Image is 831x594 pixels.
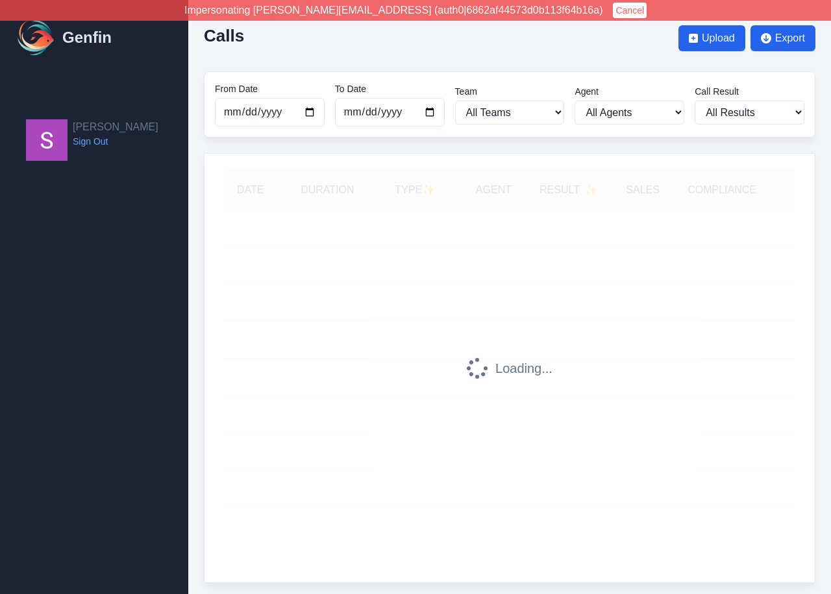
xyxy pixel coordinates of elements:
[540,182,598,198] h5: Result
[26,119,68,161] img: Shane Wey
[688,182,756,198] h5: Compliance
[750,25,815,51] button: Export
[301,182,354,198] h5: Duration
[204,26,244,45] h2: Calls
[702,30,735,46] span: Upload
[626,182,660,198] h5: Sales
[62,27,112,48] h1: Genfin
[585,182,598,198] span: ✨
[476,182,512,198] h5: Agent
[613,3,647,18] button: Cancel
[678,25,745,51] button: Upload
[73,135,158,148] a: Sign Out
[380,182,450,198] h5: Type
[422,184,435,195] span: ✨
[455,85,565,98] label: Team
[575,85,684,98] label: Agent
[237,182,275,198] h5: Date
[215,82,325,95] label: From Date
[73,119,158,135] h2: [PERSON_NAME]
[335,82,445,95] label: To Date
[695,85,804,98] label: Call Result
[16,17,57,58] img: Logo
[775,30,805,46] span: Export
